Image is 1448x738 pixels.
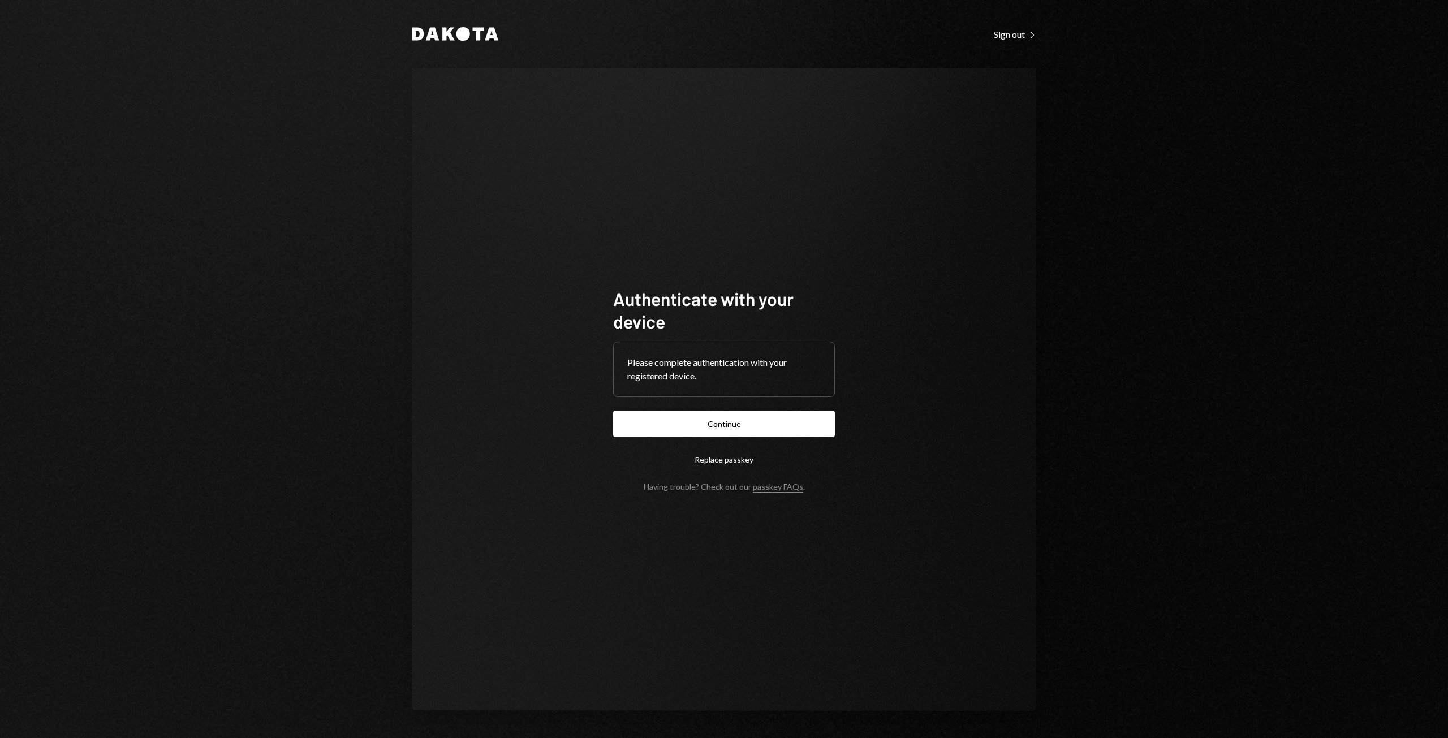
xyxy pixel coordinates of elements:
h1: Authenticate with your device [613,287,835,333]
div: Having trouble? Check out our . [644,482,805,491]
button: Continue [613,411,835,437]
div: Please complete authentication with your registered device. [627,356,821,383]
button: Replace passkey [613,446,835,473]
div: Sign out [994,29,1036,40]
a: Sign out [994,28,1036,40]
a: passkey FAQs [753,482,803,493]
